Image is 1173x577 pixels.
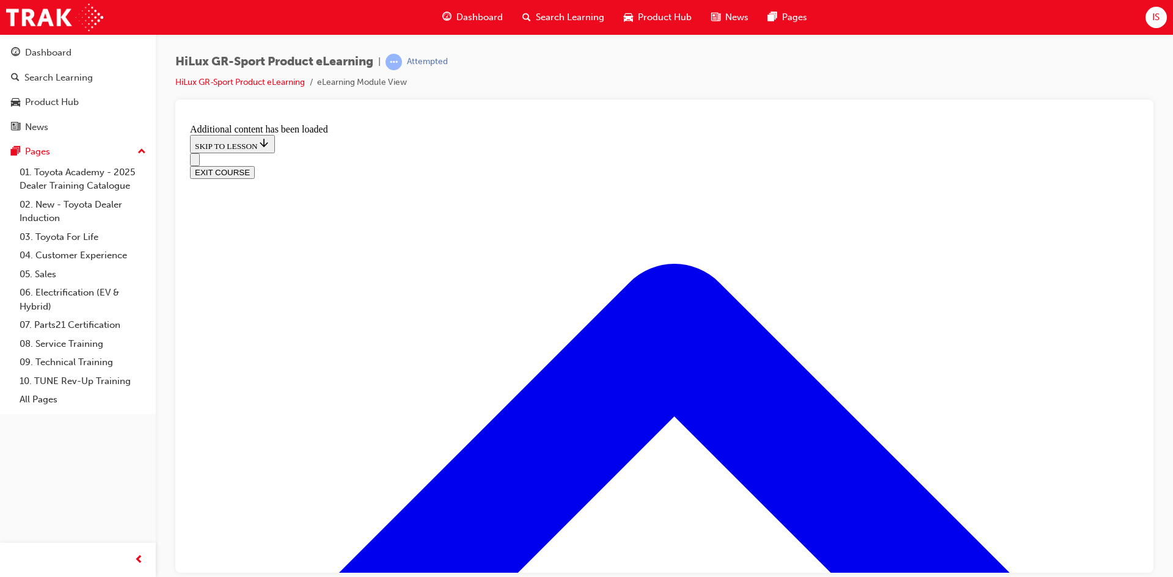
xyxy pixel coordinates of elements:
div: Search Learning [24,71,93,85]
div: Product Hub [25,95,79,109]
a: pages-iconPages [758,5,817,30]
a: Search Learning [5,67,151,89]
button: Pages [5,140,151,163]
span: search-icon [522,10,531,25]
a: search-iconSearch Learning [513,5,614,30]
a: 06. Electrification (EV & Hybrid) [15,283,151,316]
a: Product Hub [5,91,151,114]
span: guage-icon [442,10,451,25]
li: eLearning Module View [317,76,407,90]
span: HiLux GR-Sport Product eLearning [175,55,373,69]
div: News [25,120,48,134]
a: All Pages [15,390,151,409]
span: pages-icon [768,10,777,25]
span: up-icon [137,144,146,160]
span: IS [1152,10,1160,24]
a: guage-iconDashboard [433,5,513,30]
a: News [5,116,151,139]
a: Dashboard [5,42,151,64]
div: Attempted [407,56,448,68]
a: car-iconProduct Hub [614,5,701,30]
span: SKIP TO LESSON [10,23,85,32]
button: IS [1146,7,1167,28]
nav: Navigation menu [5,34,954,60]
div: Dashboard [25,46,71,60]
span: learningRecordVerb_ATTEMPT-icon [386,54,402,70]
span: Search Learning [536,10,604,24]
a: HiLux GR-Sport Product eLearning [175,77,305,87]
span: search-icon [11,73,20,84]
a: 05. Sales [15,265,151,284]
a: 10. TUNE Rev-Up Training [15,372,151,391]
span: News [725,10,748,24]
a: 09. Technical Training [15,353,151,372]
span: pages-icon [11,147,20,158]
span: car-icon [11,97,20,108]
span: car-icon [624,10,633,25]
a: 03. Toyota For Life [15,228,151,247]
span: news-icon [711,10,720,25]
a: 01. Toyota Academy - 2025 Dealer Training Catalogue [15,163,151,195]
span: Pages [782,10,807,24]
a: 02. New - Toyota Dealer Induction [15,195,151,228]
span: prev-icon [134,553,144,568]
span: news-icon [11,122,20,133]
button: Open navigation menu [5,34,15,47]
div: Additional content has been loaded [5,5,954,16]
button: DashboardSearch LearningProduct HubNews [5,39,151,140]
a: news-iconNews [701,5,758,30]
span: | [378,55,381,69]
a: 04. Customer Experience [15,246,151,265]
a: 07. Parts21 Certification [15,316,151,335]
span: guage-icon [11,48,20,59]
span: Product Hub [638,10,692,24]
button: EXIT COURSE [5,47,70,60]
img: Trak [6,4,103,31]
button: SKIP TO LESSON [5,16,90,34]
a: 08. Service Training [15,335,151,354]
span: Dashboard [456,10,503,24]
div: Pages [25,145,50,159]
